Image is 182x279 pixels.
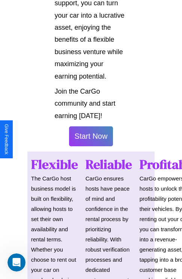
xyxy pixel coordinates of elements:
[4,124,9,155] div: Give Feedback
[69,126,113,146] button: Start Now
[31,155,78,173] h1: Flexible
[55,85,128,122] p: Join the CarGo community and start earning [DATE]!
[8,253,26,271] iframe: Intercom live chat
[86,155,132,173] h1: Reliable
